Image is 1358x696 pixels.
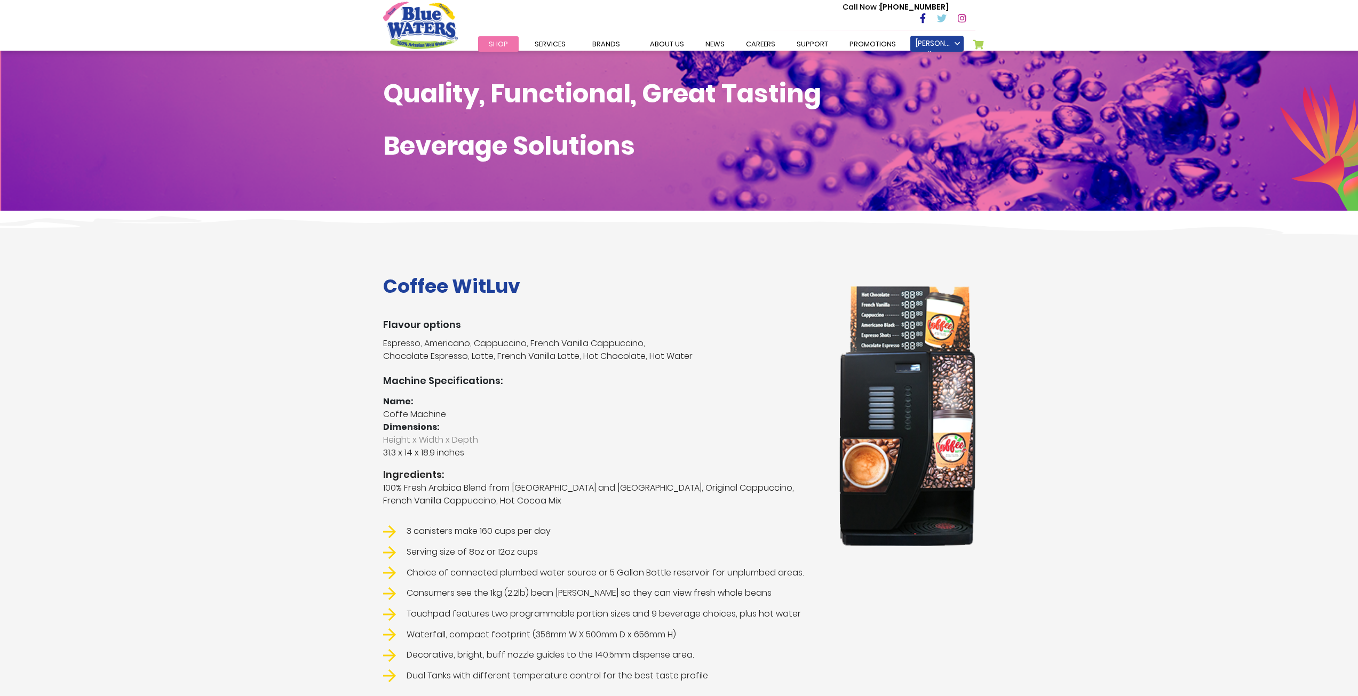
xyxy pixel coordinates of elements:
[910,36,964,52] a: [PERSON_NAME] Smiles Dental Clinic
[639,36,695,52] a: about us
[383,525,823,538] li: 3 canisters make 160 cups per day
[383,467,823,482] strong: Ingredients:
[843,2,880,12] span: Call Now :
[383,408,823,421] p: Coffe Machine
[489,39,508,49] span: Shop
[839,36,907,52] a: Promotions
[383,421,440,433] strong: Dimensions:
[383,649,823,662] li: Decorative, bright, buff nozzle guides to the 140.5mm dispense area.
[383,78,975,109] h1: Quality, Functional, Great Tasting
[592,39,620,49] span: Brands
[383,482,823,507] p: 100% Fresh Arabica Blend from [GEOGRAPHIC_DATA] and [GEOGRAPHIC_DATA], Original Cappuccino, Frenc...
[383,395,414,407] strong: Name:
[843,2,949,13] p: [PHONE_NUMBER]
[383,275,823,298] h1: Coffee WitLuv
[383,337,823,363] p: Espresso, Americano, Cappuccino, French Vanilla Cappuccino, Chocolate Espresso, Latte, French Van...
[786,36,839,52] a: support
[695,36,735,52] a: News
[383,587,823,600] li: Consumers see the 1kg (2.2lb) bean [PERSON_NAME] so they can view fresh whole beans
[383,566,823,580] li: Choice of connected plumbed water source or 5 Gallon Bottle reservoir for unplumbed areas.
[383,2,458,49] a: store logo
[383,434,823,459] p: 31.3 x 14 x 18.9 inches
[383,546,823,559] li: Serving size of 8oz or 12oz cups
[383,628,823,642] li: Waterfall, compact footprint (356mm W X 500mm D x 656mm H)
[735,36,786,52] a: careers
[383,131,975,162] h1: Beverage Solutions
[535,39,566,49] span: Services
[383,607,823,621] li: Touchpad features two programmable portion sizes and 9 beverage choices, plus hot water
[383,434,823,446] span: Height x Width x Depth
[383,319,823,331] h3: Flavour options
[383,375,823,387] h3: Machine Specifications:
[383,669,823,683] li: Dual Tanks with different temperature control for the best taste profile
